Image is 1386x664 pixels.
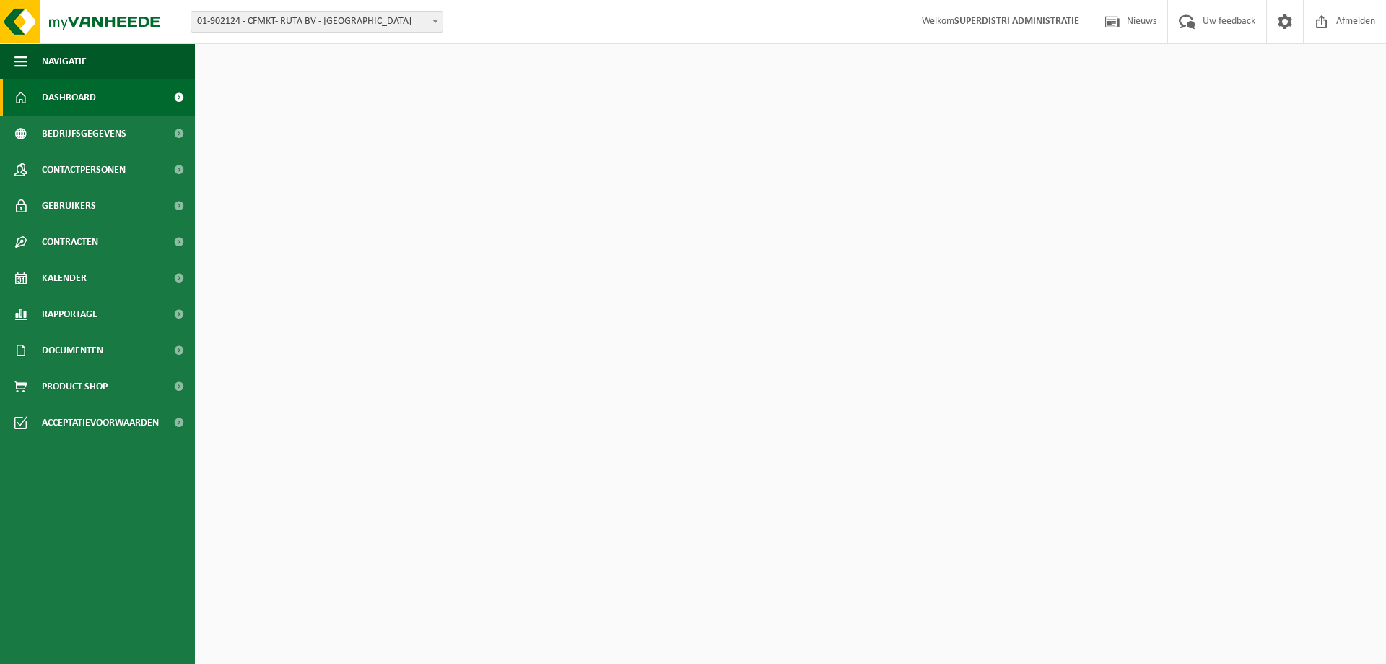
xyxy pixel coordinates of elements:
span: Contracten [42,224,98,260]
span: Gebruikers [42,188,96,224]
span: Contactpersonen [42,152,126,188]
span: Acceptatievoorwaarden [42,405,159,441]
span: Kalender [42,260,87,296]
span: Documenten [42,332,103,368]
strong: SUPERDISTRI ADMINISTRATIE [954,16,1079,27]
span: Navigatie [42,43,87,79]
span: 01-902124 - CFMKT- RUTA BV - LINT [191,11,443,33]
span: Rapportage [42,296,97,332]
span: Product Shop [42,368,108,405]
span: 01-902124 - CFMKT- RUTA BV - LINT [191,12,443,32]
span: Dashboard [42,79,96,116]
span: Bedrijfsgegevens [42,116,126,152]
